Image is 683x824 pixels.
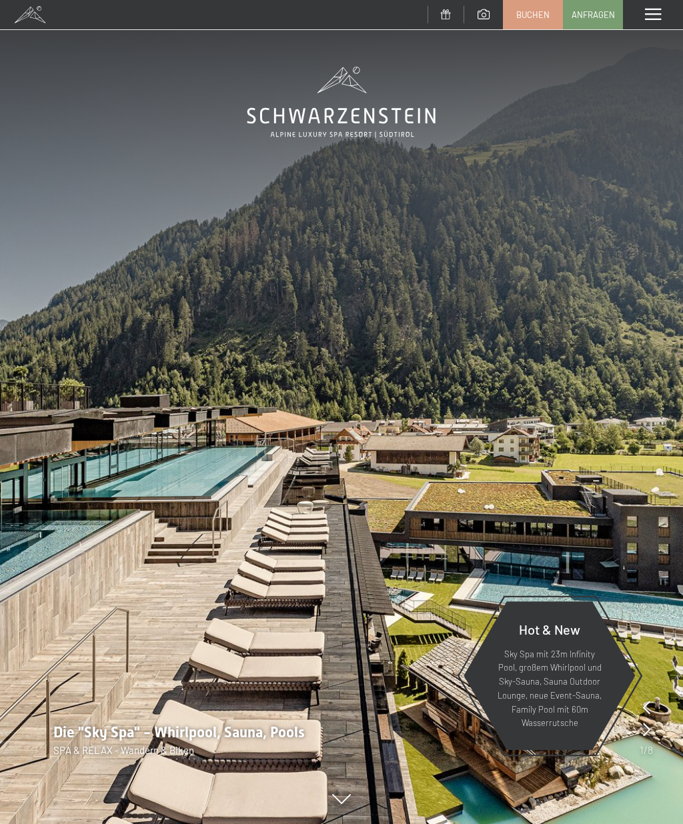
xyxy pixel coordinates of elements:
span: Anfragen [572,9,615,21]
p: Sky Spa mit 23m Infinity Pool, großem Whirlpool und Sky-Sauna, Sauna Outdoor Lounge, neue Event-S... [496,647,603,731]
a: Anfragen [564,1,622,29]
span: Die "Sky Spa" - Whirlpool, Sauna, Pools [53,724,305,741]
span: Buchen [516,9,550,21]
span: / [644,743,648,757]
a: Buchen [504,1,562,29]
span: SPA & RELAX - Wandern & Biken [53,744,194,756]
span: Hot & New [519,621,580,637]
a: Hot & New Sky Spa mit 23m Infinity Pool, großem Whirlpool und Sky-Sauna, Sauna Outdoor Lounge, ne... [463,601,636,751]
span: 1 [640,743,644,757]
span: 8 [648,743,653,757]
